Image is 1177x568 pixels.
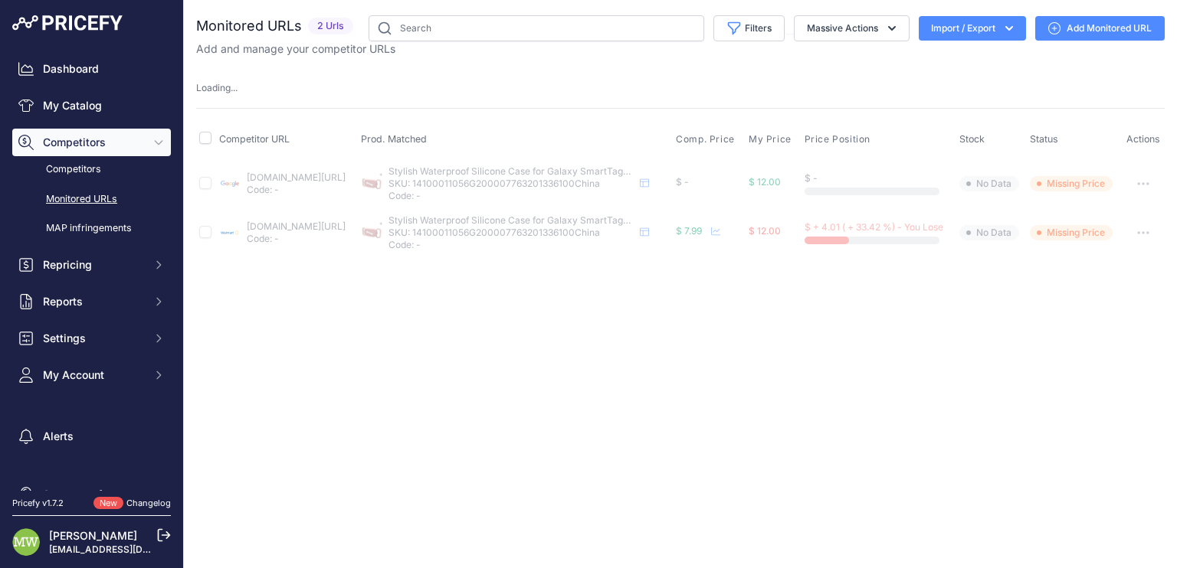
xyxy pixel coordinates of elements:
span: No Data [959,176,1019,191]
span: Missing Price [1030,225,1113,240]
span: $ 12.00 [749,176,781,188]
button: Competitors [12,129,171,156]
a: Suggest a feature [12,481,171,508]
img: Pricefy Logo [12,15,123,31]
p: Code: - [247,233,346,245]
span: Competitor URL [219,133,290,145]
button: Price Position [805,133,874,145]
span: Missing Price [1030,176,1113,191]
a: Competitors [12,156,171,183]
span: Repricing [43,257,143,273]
span: $ + 4.01 ( + 33.42 %) - You Lose [805,221,943,233]
span: Stock [959,133,985,145]
span: $ 7.99 [676,225,702,237]
button: My Account [12,361,171,389]
button: Filters [713,15,785,41]
div: $ - [676,176,743,188]
span: Actions [1126,133,1160,145]
span: Competitors [43,135,143,150]
button: Massive Actions [794,15,910,41]
a: Changelog [126,498,171,508]
button: Settings [12,325,171,352]
span: My Price [749,133,792,145]
button: My Price [749,133,795,145]
a: My Catalog [12,92,171,119]
p: Add and manage your competitor URLs [196,41,395,57]
a: Alerts [12,423,171,450]
nav: Sidebar [12,55,171,508]
span: Price Position [805,133,870,145]
span: Stylish Waterproof Silicone Case for Galaxy SmartTag2 Dog Collar Holder - G / [GEOGRAPHIC_DATA] [389,214,826,226]
h2: Monitored URLs [196,15,302,37]
a: Add Monitored URL [1035,16,1165,41]
div: $ - [805,172,953,184]
a: Dashboard [12,55,171,83]
span: Status [1030,133,1058,145]
button: Import / Export [919,16,1026,41]
button: Reports [12,288,171,315]
p: Code: - [247,184,346,196]
button: Comp. Price [676,133,738,145]
span: $ 12.00 [749,225,781,237]
a: [DOMAIN_NAME][URL] [247,220,346,232]
button: Repricing [12,251,171,279]
span: Stylish Waterproof Silicone Case for Galaxy SmartTag2 Dog Collar Holder - G / [GEOGRAPHIC_DATA] [389,165,826,177]
span: New [93,497,123,510]
span: Reports [43,294,143,309]
p: SKU: 14100011056G200007763201336100China [389,178,634,190]
p: Code: - [389,190,634,202]
span: My Account [43,367,143,383]
span: Comp. Price [676,133,735,145]
div: Pricefy v1.7.2 [12,497,64,510]
p: SKU: 14100011056G200007763201336100China [389,227,634,239]
span: ... [231,82,238,93]
span: No Data [959,225,1019,240]
a: [EMAIL_ADDRESS][DOMAIN_NAME] [49,544,209,555]
span: Settings [43,331,143,346]
span: 2 Urls [308,18,353,35]
span: Loading [196,82,238,93]
a: [DOMAIN_NAME][URL] [247,171,346,183]
input: Search [369,15,704,41]
a: MAP infringements [12,215,171,242]
a: [PERSON_NAME] [49,529,137,542]
span: Prod. Matched [361,133,427,145]
p: Code: - [389,239,634,251]
a: Monitored URLs [12,186,171,213]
